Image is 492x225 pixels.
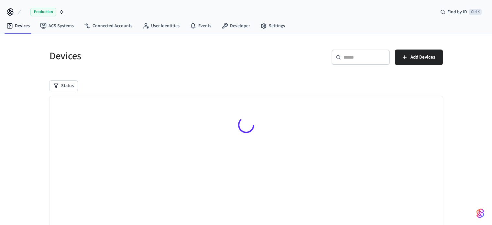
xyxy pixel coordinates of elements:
img: SeamLogoGradient.69752ec5.svg [476,208,484,219]
a: Developer [216,20,255,32]
h5: Devices [49,50,242,63]
span: Add Devices [410,53,435,62]
a: ACS Systems [35,20,79,32]
button: Add Devices [395,50,443,65]
button: Status [49,81,78,91]
span: Find by ID [447,9,467,15]
span: Ctrl K [469,9,482,15]
a: User Identities [137,20,185,32]
span: Production [30,8,56,16]
a: Settings [255,20,290,32]
a: Events [185,20,216,32]
a: Connected Accounts [79,20,137,32]
a: Devices [1,20,35,32]
div: Find by IDCtrl K [435,6,487,18]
